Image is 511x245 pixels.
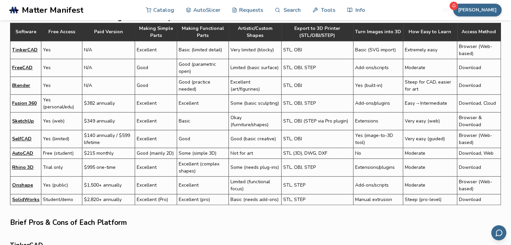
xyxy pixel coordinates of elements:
[41,148,82,158] td: Free (student)
[353,41,403,59] td: Basic (SVG import)
[457,112,501,130] td: Browser & Download
[282,59,353,77] td: STL, OBJ, STEP
[282,194,353,205] td: STL, STEP
[353,112,403,130] td: Extensions
[12,100,37,107] a: Fusion 360
[12,135,32,142] a: SelfCAD
[403,59,457,77] td: Moderate
[82,130,135,148] td: $140 annually / $599 lifetime
[82,194,135,205] td: $2,820+ annually
[457,176,501,194] td: Browser (Web-based)
[282,112,353,130] td: STL, OBJ (STEP via Pro plugin)
[353,176,403,194] td: Add-ons/scripts
[135,148,177,158] td: Good (mainly 2D)
[353,94,403,112] td: Add-ons/plugins
[457,59,501,77] td: Download
[457,158,501,176] td: Download
[282,41,353,59] td: STL, OBJ
[41,41,82,59] td: Yes
[491,225,506,240] button: Send feedback via email
[353,23,403,41] th: Turn Images into 3D
[403,158,457,176] td: Moderate
[282,158,353,176] td: STL, OBJ, STEP
[41,23,82,41] th: Free Access
[457,77,501,94] td: Download
[12,150,33,157] a: AutoCAD
[177,158,229,176] td: Excellent (complex shapes)
[353,130,403,148] td: Yes (image-to-3D tool)
[12,46,38,53] a: TinkerCAD
[177,94,229,112] td: Excellent
[457,130,501,148] td: Browser (Web-based)
[82,23,135,41] th: Paid Version
[12,196,39,203] a: SolidWorks
[229,194,282,205] td: Basic (needs add-ons)
[403,176,457,194] td: Moderate
[457,194,501,205] td: Download
[177,176,229,194] td: Excellent
[282,94,353,112] td: STL, OBJ, STEP
[82,94,135,112] td: $382 annually
[229,77,282,94] td: Excellent (art/figurines)
[41,94,82,112] td: Yes (personal/edu)
[282,77,353,94] td: STL, OBJ
[353,194,403,205] td: Manual extrusion
[135,77,177,94] td: Good
[229,176,282,194] td: Limited (functional focus)
[22,5,83,15] span: Matter Manifest
[457,148,501,158] td: Download, Web
[353,148,403,158] td: No
[282,130,353,148] td: STL, OBJ
[403,41,457,59] td: Extremely easy
[82,112,135,130] td: $349 annually
[353,158,403,176] td: Extensions/plugins
[177,23,229,41] th: Making Functional Parts
[457,94,501,112] td: Download, Cloud
[135,176,177,194] td: Excellent
[353,59,403,77] td: Add-ons/scripts
[135,194,177,205] td: Excellent (Pro)
[135,158,177,176] td: Excellent
[177,59,229,77] td: Good (parametric open)
[41,112,82,130] td: Yes (web)
[135,130,177,148] td: Excellent
[41,130,82,148] td: Yes (limited)
[353,77,403,94] td: Yes (built-in)
[229,59,282,77] td: Limited (basic surface)
[82,77,135,94] td: N/A
[177,112,229,130] td: Basic
[177,194,229,205] td: Excellent (pro)
[229,112,282,130] td: Okay (furniture/shapes)
[229,94,282,112] td: Some (basic sculpting)
[135,59,177,77] td: Good
[12,82,30,89] a: Blender
[10,217,501,228] h2: Brief Pros & Cons of Each Platform
[403,77,457,94] td: Steep for CAD, easier for art
[135,112,177,130] td: Excellent
[41,158,82,176] td: Trial only
[403,23,457,41] th: How Easy to Learn
[403,130,457,148] td: Very easy (guided)
[177,77,229,94] td: Good (practice needed)
[82,41,135,59] td: N/A
[41,59,82,77] td: Yes
[82,148,135,158] td: $215 monthly
[229,148,282,158] td: Not for art
[135,41,177,59] td: Excellent
[12,117,34,125] a: SketchUp
[82,176,135,194] td: $1,500+ annually
[177,148,229,158] td: Some (simple 3D)
[12,64,33,71] a: FreeCAD
[177,41,229,59] td: Basic (limited detail)
[135,94,177,112] td: Excellent
[403,112,457,130] td: Very easy (web)
[403,148,457,158] td: Moderate
[457,41,501,59] td: Browser (Web-based)
[10,23,41,41] th: Software
[229,23,282,41] th: Artistic/Custom Shapes
[453,4,502,16] button: [PERSON_NAME]
[12,164,34,171] a: Rhino 3D
[229,41,282,59] td: Very limited (blocky)
[282,176,353,194] td: STL, STEP
[403,94,457,112] td: Easy → Intermediate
